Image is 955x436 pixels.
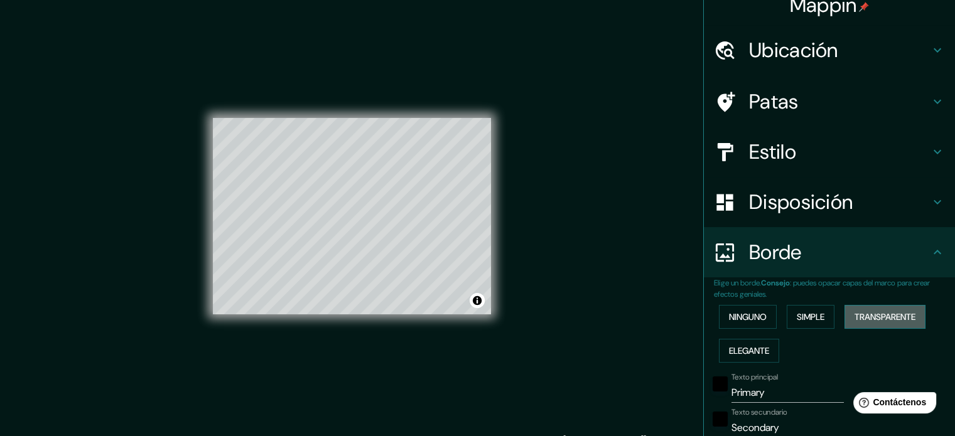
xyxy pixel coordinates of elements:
[844,305,925,329] button: Transparente
[859,2,869,12] img: pin-icon.png
[843,387,941,422] iframe: Lanzador de widgets de ayuda
[731,372,778,382] font: Texto principal
[719,339,779,363] button: Elegante
[761,278,790,288] font: Consejo
[704,177,955,227] div: Disposición
[704,25,955,75] div: Ubicación
[749,37,838,63] font: Ubicación
[704,227,955,277] div: Borde
[749,88,799,115] font: Patas
[749,239,802,265] font: Borde
[787,305,834,329] button: Simple
[731,407,787,417] font: Texto secundario
[704,127,955,177] div: Estilo
[719,305,777,329] button: Ninguno
[797,311,824,322] font: Simple
[855,311,915,322] font: Transparente
[470,293,485,308] button: Activar o desactivar atribución
[713,412,728,427] button: negro
[714,278,930,299] font: : puedes opacar capas del marco para crear efectos geniales.
[713,376,728,391] button: negro
[704,77,955,127] div: Patas
[749,189,853,215] font: Disposición
[729,311,767,322] font: Ninguno
[749,139,796,165] font: Estilo
[714,278,761,288] font: Elige un borde.
[729,345,769,356] font: Elegante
